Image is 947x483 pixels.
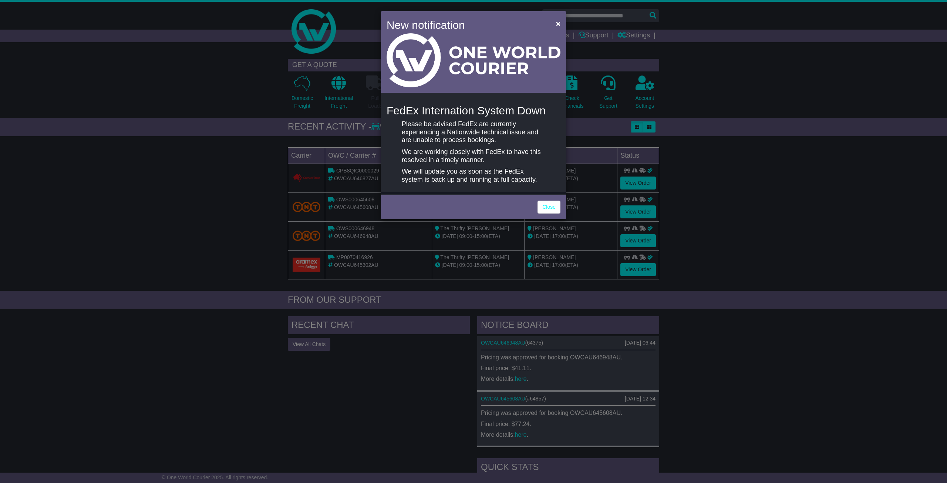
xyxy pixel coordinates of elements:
h4: FedEx Internation System Down [387,104,560,117]
img: Light [387,33,560,87]
p: We are working closely with FedEx to have this resolved in a timely manner. [402,148,545,164]
span: × [556,19,560,28]
p: We will update you as soon as the FedEx system is back up and running at full capacity. [402,168,545,184]
a: Close [537,201,560,214]
p: Please be advised FedEx are currently experiencing a Nationwide technical issue and are unable to... [402,120,545,144]
h4: New notification [387,17,545,33]
button: Close [552,16,564,31]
